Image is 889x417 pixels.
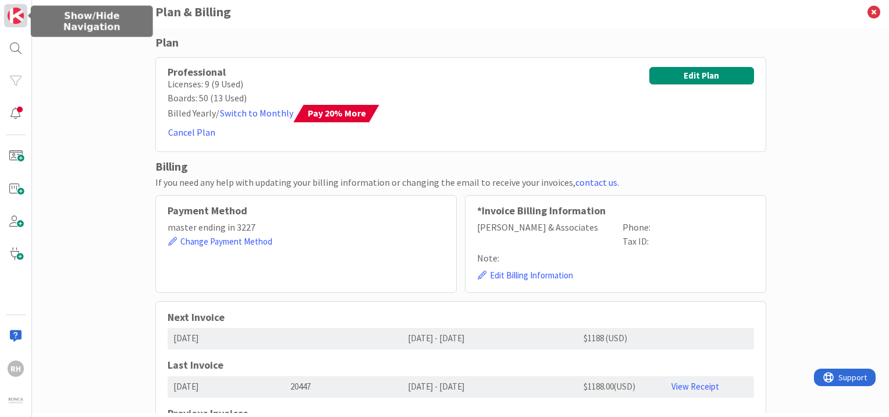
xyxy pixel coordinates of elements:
[477,205,754,217] h2: *Invoice Billing Information
[168,359,754,372] h5: Last Invoice
[578,328,666,349] div: $1188 (USD)
[578,376,666,398] div: $ 1188.00 ( USD )
[307,105,365,121] span: Pay 20% More
[155,34,766,51] div: Plan
[168,220,444,234] p: master ending in 3227
[671,381,719,392] a: View Receipt
[8,361,24,377] div: RH
[24,2,53,16] span: Support
[35,10,148,33] h5: Show/Hide Navigation
[168,328,285,349] div: [DATE]
[575,176,617,188] a: contact us
[623,234,754,248] p: Tax ID:
[8,393,24,409] img: avatar
[477,220,609,234] p: [PERSON_NAME] & Associates
[155,175,766,189] div: If you need any help with updating your billing information or changing the email to receive your...
[168,91,374,105] div: Boards: 50 (13 Used)
[477,268,574,283] button: Edit Billing Information
[155,158,766,175] div: Billing
[168,311,754,324] h5: Next Invoice
[168,125,216,140] button: Cancel Plan
[649,67,754,84] button: Edit Plan
[285,376,402,398] div: 20447
[219,105,294,121] button: Switch to Monthly
[168,205,444,217] h2: Payment Method
[402,328,578,349] div: [DATE] - [DATE]
[477,251,754,265] p: Note:
[168,376,285,398] div: [DATE]
[168,105,374,122] div: Billed Yearly /
[8,8,24,24] img: Visit kanbanzone.com
[623,220,754,234] p: Phone:
[168,67,374,77] div: Professional
[168,77,374,91] div: Licenses: 9 (9 Used)
[168,235,273,249] button: Change Payment Method
[402,376,578,398] div: [DATE] - [DATE]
